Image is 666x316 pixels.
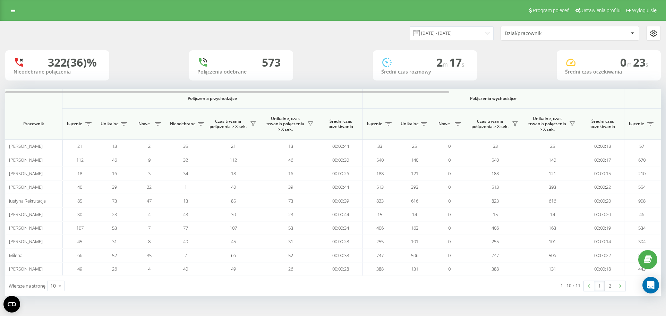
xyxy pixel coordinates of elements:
[77,266,82,272] span: 49
[642,277,659,293] div: Open Intercom Messenger
[376,170,384,177] span: 188
[319,221,362,235] td: 00:00:34
[376,157,384,163] span: 540
[582,8,621,13] span: Ustawienia profilu
[581,180,624,194] td: 00:00:22
[76,157,84,163] span: 112
[319,194,362,207] td: 00:00:39
[48,56,97,69] div: 322 (36)%
[639,143,644,149] span: 57
[319,139,362,153] td: 00:00:44
[9,252,23,258] span: Milena
[470,119,510,129] span: Czas trwania połączenia > X sek.
[76,225,84,231] span: 107
[147,198,152,204] span: 47
[135,121,153,127] span: Nowe
[183,157,188,163] span: 32
[638,170,646,177] span: 210
[324,119,357,129] span: Średni czas oczekiwania
[265,116,305,132] span: Unikalne, czas trwania połączenia > X sek.
[319,167,362,180] td: 00:00:26
[533,8,570,13] span: Program poleceń
[492,184,499,190] span: 513
[288,266,293,272] span: 26
[411,184,418,190] span: 393
[112,238,117,245] span: 31
[411,252,418,258] span: 506
[492,252,499,258] span: 747
[492,238,499,245] span: 255
[183,198,188,204] span: 13
[492,198,499,204] span: 823
[638,198,646,204] span: 908
[376,225,384,231] span: 406
[112,170,117,177] span: 16
[77,170,82,177] span: 18
[493,211,498,217] span: 15
[185,184,187,190] span: 1
[319,262,362,276] td: 00:00:28
[646,61,648,68] span: s
[581,194,624,207] td: 00:00:20
[376,198,384,204] span: 823
[77,252,82,258] span: 66
[319,180,362,194] td: 00:00:44
[230,157,237,163] span: 112
[112,184,117,190] span: 39
[377,211,382,217] span: 15
[9,283,45,289] span: Wiersze na stronę
[581,262,624,276] td: 00:00:18
[462,61,464,68] span: s
[231,211,236,217] span: 30
[147,184,152,190] span: 22
[381,69,469,75] div: Średni czas rozmówy
[620,55,633,70] span: 0
[633,55,648,70] span: 23
[183,170,188,177] span: 34
[262,56,281,69] div: 573
[493,143,498,149] span: 33
[231,252,236,258] span: 66
[9,266,43,272] span: [PERSON_NAME]
[319,235,362,248] td: 00:00:28
[66,121,83,127] span: Łącznie
[376,238,384,245] span: 255
[9,143,43,149] span: [PERSON_NAME]
[9,184,43,190] span: [PERSON_NAME]
[197,69,285,75] div: Połączenia odebrane
[411,225,418,231] span: 163
[9,225,43,231] span: [PERSON_NAME]
[527,116,567,132] span: Unikalne, czas trwania połączenia > X sek.
[9,211,43,217] span: [PERSON_NAME]
[148,238,151,245] span: 8
[448,143,451,149] span: 0
[148,266,151,272] span: 4
[549,252,556,258] span: 506
[449,55,464,70] span: 17
[376,184,384,190] span: 513
[50,282,56,289] div: 10
[581,167,624,180] td: 00:00:15
[492,157,499,163] span: 540
[9,238,43,245] span: [PERSON_NAME]
[183,266,188,272] span: 40
[77,238,82,245] span: 45
[412,143,417,149] span: 25
[411,157,418,163] span: 140
[77,184,82,190] span: 40
[288,211,293,217] span: 23
[288,238,293,245] span: 31
[549,266,556,272] span: 131
[288,157,293,163] span: 46
[448,157,451,163] span: 0
[448,211,451,217] span: 0
[550,143,555,149] span: 25
[377,143,382,149] span: 33
[581,235,624,248] td: 00:00:14
[231,238,236,245] span: 45
[448,266,451,272] span: 0
[230,225,237,231] span: 107
[638,184,646,190] span: 554
[112,225,117,231] span: 53
[549,198,556,204] span: 616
